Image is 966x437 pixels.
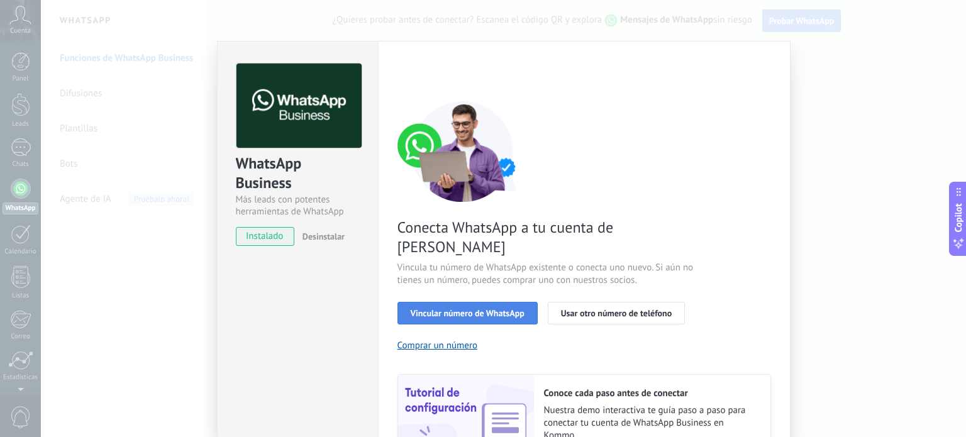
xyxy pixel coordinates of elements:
button: Comprar un número [397,340,478,351]
span: Vincula tu número de WhatsApp existente o conecta uno nuevo. Si aún no tienes un número, puedes c... [397,262,697,287]
span: Conecta WhatsApp a tu cuenta de [PERSON_NAME] [397,218,697,257]
span: Vincular número de WhatsApp [411,309,525,318]
span: Copilot [952,203,965,232]
div: Más leads con potentes herramientas de WhatsApp [236,194,360,218]
button: Vincular número de WhatsApp [397,302,538,324]
img: logo_main.png [236,64,362,148]
span: Desinstalar [303,231,345,242]
button: Desinstalar [297,227,345,246]
button: Usar otro número de teléfono [548,302,685,324]
img: connect number [397,101,530,202]
h2: Conoce cada paso antes de conectar [544,387,758,399]
span: Usar otro número de teléfono [561,309,672,318]
span: instalado [236,227,294,246]
div: WhatsApp Business [236,153,360,194]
